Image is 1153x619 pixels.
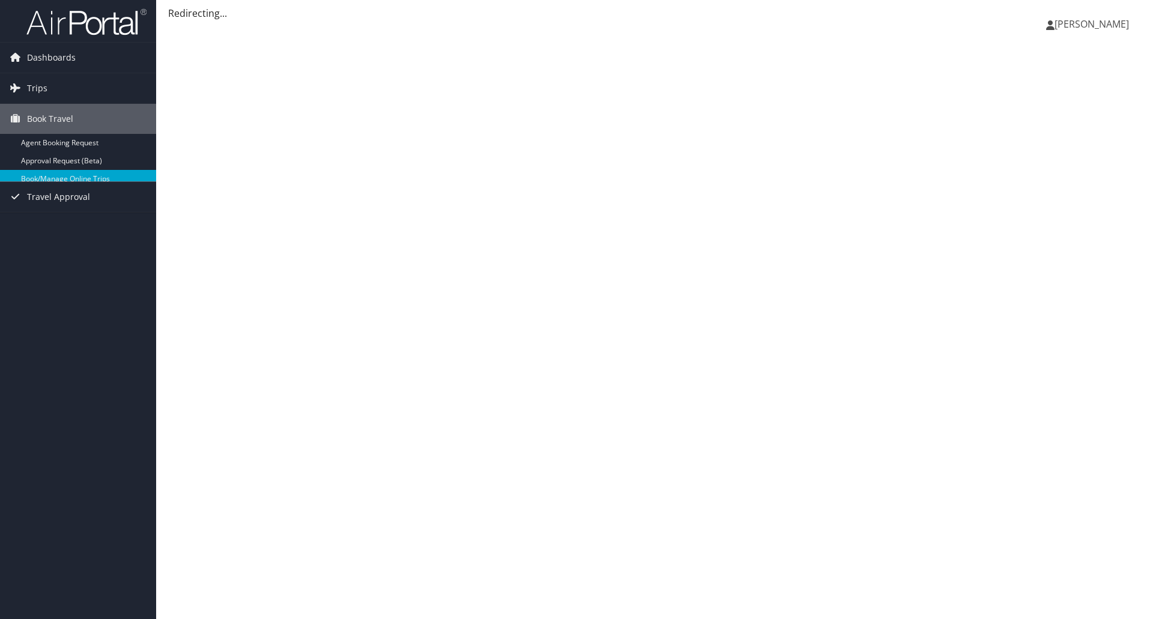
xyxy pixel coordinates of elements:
[1046,6,1141,42] a: [PERSON_NAME]
[1055,17,1129,31] span: [PERSON_NAME]
[27,43,76,73] span: Dashboards
[168,6,1141,20] div: Redirecting...
[27,73,47,103] span: Trips
[26,8,147,36] img: airportal-logo.png
[27,182,90,212] span: Travel Approval
[27,104,73,134] span: Book Travel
